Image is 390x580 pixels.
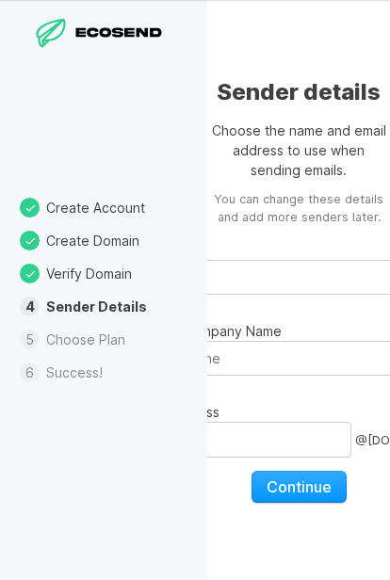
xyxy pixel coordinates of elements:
p: Choose the name and email address to use when sending emails. [207,121,390,180]
button: Continue [252,471,347,503]
input: Email address@[DOMAIN_NAME] [134,422,351,458]
aside: You can change these details and add more senders later. [207,191,390,227]
h1: Sender details [217,77,381,107]
span: Continue [267,477,332,496]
